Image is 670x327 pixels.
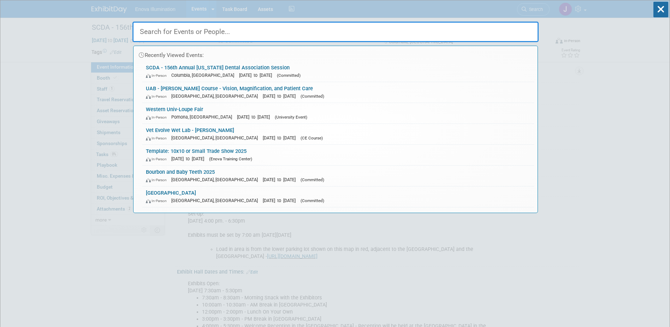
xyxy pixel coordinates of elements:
[171,114,236,120] span: Pomona, [GEOGRAPHIC_DATA]
[171,177,261,182] span: [GEOGRAPHIC_DATA], [GEOGRAPHIC_DATA]
[171,73,238,78] span: Columbia, [GEOGRAPHIC_DATA]
[171,156,208,161] span: [DATE] to [DATE]
[146,157,170,161] span: In-Person
[146,199,170,203] span: In-Person
[209,156,252,161] span: (Enova Training Center)
[146,115,170,120] span: In-Person
[146,178,170,182] span: In-Person
[142,166,534,186] a: Bourbon and Baby Teeth 2025 In-Person [GEOGRAPHIC_DATA], [GEOGRAPHIC_DATA] [DATE] to [DATE] (Comm...
[142,124,534,144] a: Vet Evolve Wet Lab - [PERSON_NAME] In-Person [GEOGRAPHIC_DATA], [GEOGRAPHIC_DATA] [DATE] to [DATE...
[237,114,273,120] span: [DATE] to [DATE]
[171,93,261,99] span: [GEOGRAPHIC_DATA], [GEOGRAPHIC_DATA]
[137,46,534,61] div: Recently Viewed Events:
[171,135,261,140] span: [GEOGRAPHIC_DATA], [GEOGRAPHIC_DATA]
[301,177,324,182] span: (Committed)
[142,82,534,103] a: UAB - [PERSON_NAME] Course - Vision, Magnification, and Patient Care In-Person [GEOGRAPHIC_DATA],...
[275,115,307,120] span: (University Event)
[146,73,170,78] span: In-Person
[146,136,170,140] span: In-Person
[239,73,275,78] span: [DATE] to [DATE]
[263,135,299,140] span: [DATE] to [DATE]
[301,94,324,99] span: (Committed)
[301,198,324,203] span: (Committed)
[132,22,539,42] input: Search for Events or People...
[263,198,299,203] span: [DATE] to [DATE]
[142,145,534,165] a: Template: 10x10 or Small Trade Show 2025 In-Person [DATE] to [DATE] (Enova Training Center)
[171,198,261,203] span: [GEOGRAPHIC_DATA], [GEOGRAPHIC_DATA]
[146,94,170,99] span: In-Person
[142,187,534,207] a: [GEOGRAPHIC_DATA] In-Person [GEOGRAPHIC_DATA], [GEOGRAPHIC_DATA] [DATE] to [DATE] (Committed)
[142,61,534,82] a: SCDA - 156th Annual [US_STATE] Dental Association Session In-Person Columbia, [GEOGRAPHIC_DATA] [...
[277,73,301,78] span: (Committed)
[142,103,534,124] a: Western Univ-Loupe Fair In-Person Pomona, [GEOGRAPHIC_DATA] [DATE] to [DATE] (University Event)
[263,177,299,182] span: [DATE] to [DATE]
[301,136,323,140] span: (CE Course)
[263,93,299,99] span: [DATE] to [DATE]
